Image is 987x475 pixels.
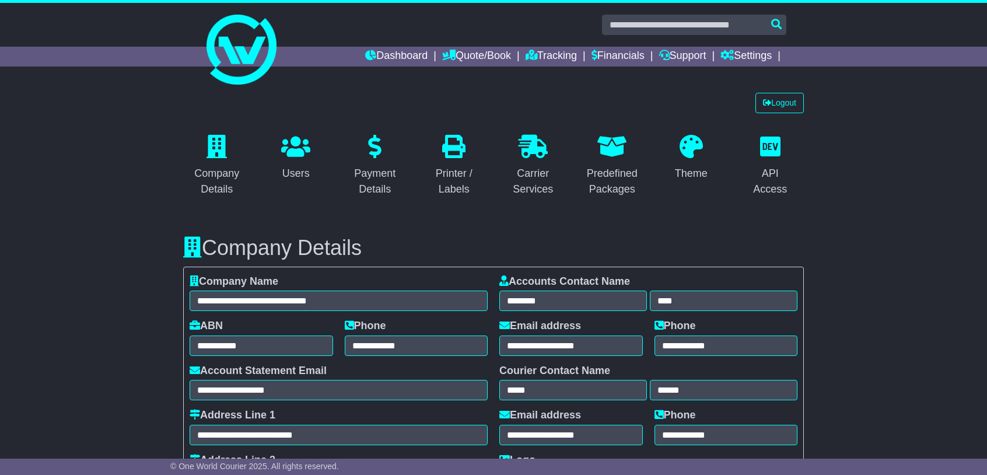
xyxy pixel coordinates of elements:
label: Address Line 2 [190,454,275,467]
div: Carrier Services [507,166,559,197]
label: Phone [654,320,696,333]
a: Company Details [183,131,251,201]
a: Quote/Book [442,47,511,67]
label: Email address [499,320,581,333]
div: Theme [675,166,708,181]
a: Theme [667,131,715,186]
div: Users [281,166,310,181]
a: Dashboard [365,47,428,67]
a: Support [659,47,706,67]
div: Payment Details [349,166,401,197]
a: Users [274,131,318,186]
a: Settings [720,47,772,67]
a: API Access [737,131,804,201]
label: Phone [654,409,696,422]
a: Tracking [526,47,577,67]
label: Address Line 1 [190,409,275,422]
label: Company Name [190,275,278,288]
label: ABN [190,320,223,333]
a: Payment Details [341,131,409,201]
div: Company Details [191,166,243,197]
h3: Company Details [183,236,804,260]
label: Phone [345,320,386,333]
label: Logo [499,454,535,467]
a: Logout [755,93,804,113]
label: Courier Contact Name [499,365,610,378]
label: Account Statement Email [190,365,327,378]
div: API Access [744,166,797,197]
a: Financials [591,47,645,67]
div: Printer / Labels [428,166,481,197]
label: Email address [499,409,581,422]
a: Predefined Packages [579,131,646,201]
div: Predefined Packages [586,166,639,197]
span: © One World Courier 2025. All rights reserved. [170,462,339,471]
a: Printer / Labels [421,131,488,201]
label: Accounts Contact Name [499,275,630,288]
a: Carrier Services [499,131,567,201]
